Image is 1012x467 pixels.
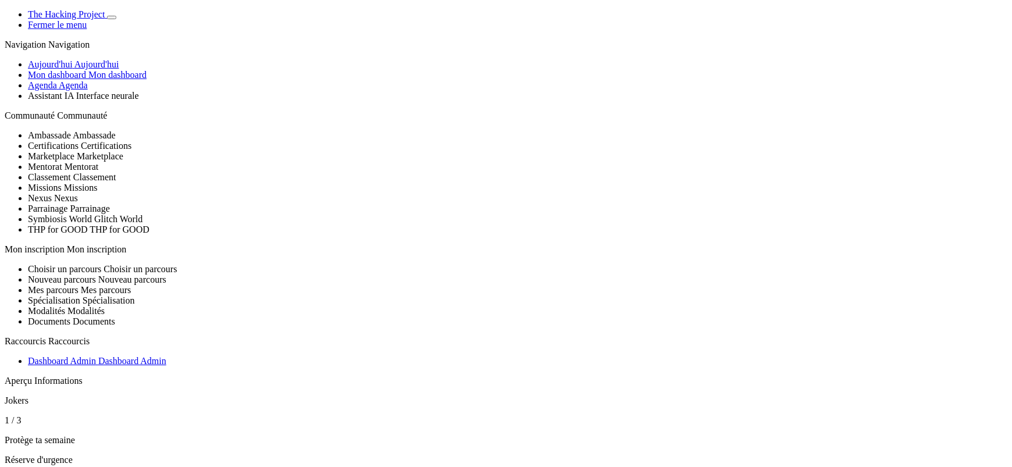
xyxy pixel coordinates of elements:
span: Ambassade Ambassade [28,130,116,140]
p: Réserve d'urgence [5,455,1007,465]
span: Interface neurale [76,91,139,101]
a: Dashboard Admin Dashboard Admin [28,356,166,366]
span: Communauté [5,110,55,120]
span: Parrainage [70,204,109,213]
span: THP for GOOD [90,224,149,234]
span: Missions Missions [28,183,98,192]
span: Mentorat [65,162,99,172]
span: Mon inscription [67,244,127,254]
span: Certifications [28,141,79,151]
span: The Hacking Project [28,9,105,19]
span: Aperçu [5,376,32,386]
span: Navigation [5,40,46,49]
span: Symbiosis World [28,214,92,224]
span: Mon dashboard [28,70,86,80]
span: Aujourd'hui [74,59,119,69]
span: Nouveau parcours [98,275,166,284]
span: Missions [64,183,98,192]
span: Classement Classement [28,172,116,182]
span: Choisir un parcours [28,264,101,274]
span: Modalités [28,306,65,316]
span: Nexus [28,193,52,203]
span: Ambassade [73,130,116,140]
span: Mon dashboard [88,70,147,80]
span: Communauté [57,110,107,120]
span: Missions [28,183,62,192]
span: Agenda [59,80,88,90]
span: Dashboard Admin [98,356,166,366]
span: Spécialisation [83,295,135,305]
span: Classement [73,172,116,182]
span: Mon inscription [5,244,65,254]
span: Mes parcours [28,285,79,295]
span: Glitch World [94,214,142,224]
span: Parrainage Parrainage [28,204,110,213]
span: Mentorat [28,162,62,172]
span: Spécialisation [28,295,80,305]
a: Fermer le menu [28,20,87,30]
span: Spécialisation Spécialisation [28,295,135,305]
span: Documents [28,316,70,326]
span: Informations [34,376,83,386]
span: Certifications [81,141,131,151]
button: Basculer de thème [107,16,116,19]
span: THP for GOOD [28,224,88,234]
span: Dashboard Admin [28,356,96,366]
p: Protège ta semaine [5,435,1007,445]
a: Mon dashboard Mon dashboard [28,70,147,80]
span: Choisir un parcours [104,264,177,274]
span: Modalités [67,306,105,316]
p: 1 / 3 [5,415,1007,426]
span: Mes parcours Mes parcours [28,285,131,295]
span: THP for GOOD THP for GOOD [28,224,149,234]
span: Documents [73,316,115,326]
a: The Hacking Project [28,9,107,19]
a: Aujourd'hui Aujourd'hui [28,59,119,69]
span: Navigation [48,40,90,49]
span: Documents Documents [28,316,115,326]
span: Nexus Nexus [28,193,78,203]
span: Certifications Certifications [28,141,131,151]
span: Marketplace Marketplace [28,151,123,161]
span: Parrainage [28,204,67,213]
span: Symbiosis World Glitch World [28,214,142,224]
span: Aujourd'hui [28,59,73,69]
span: Ambassade [28,130,71,140]
span: Choisir un parcours Choisir un parcours [28,264,177,274]
span: Assistant IA Interface neurale [28,91,139,101]
span: Marketplace [28,151,74,161]
span: Nexus [54,193,78,203]
span: Modalités Modalités [28,306,105,316]
span: Agenda [28,80,57,90]
span: Nouveau parcours [28,275,96,284]
span: Assistant IA [28,91,74,101]
span: Raccourcis [5,336,46,346]
span: Classement [28,172,71,182]
a: Agenda Agenda [28,80,88,90]
span: Raccourcis [48,336,90,346]
span: Nouveau parcours Nouveau parcours [28,275,166,284]
span: Mes parcours [81,285,131,295]
span: Jokers [5,395,28,405]
span: Marketplace [77,151,123,161]
span: Mentorat Mentorat [28,162,98,172]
